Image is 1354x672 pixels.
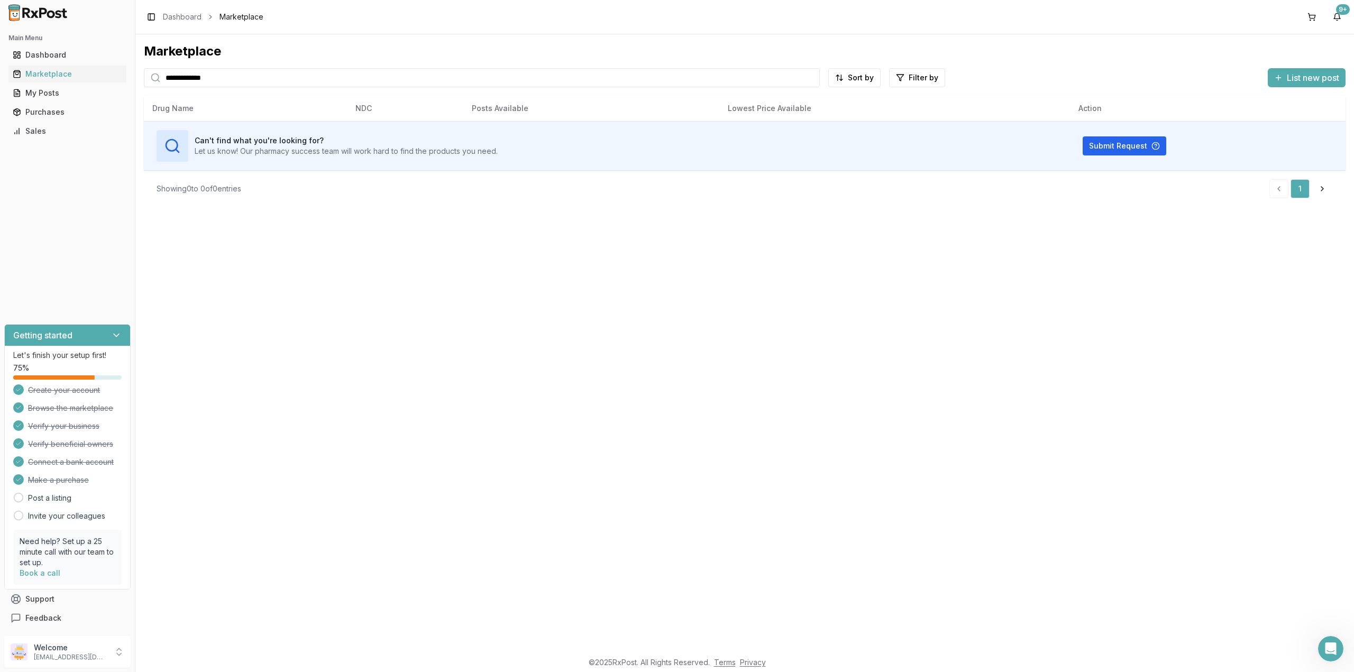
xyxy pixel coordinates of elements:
[714,658,736,667] a: Terms
[4,47,131,63] button: Dashboard
[11,643,28,660] img: User avatar
[1336,4,1350,15] div: 9+
[828,68,881,87] button: Sort by
[463,96,720,121] th: Posts Available
[4,590,131,609] button: Support
[28,475,89,485] span: Make a purchase
[13,88,122,98] div: My Posts
[163,12,263,22] nav: breadcrumb
[719,96,1070,121] th: Lowest Price Available
[195,135,498,146] h3: Can't find what you're looking for?
[28,439,113,449] span: Verify beneficial owners
[1291,179,1310,198] a: 1
[28,457,114,467] span: Connect a bank account
[347,96,463,121] th: NDC
[28,403,113,413] span: Browse the marketplace
[13,69,122,79] div: Marketplace
[4,123,131,140] button: Sales
[8,65,126,84] a: Marketplace
[1083,136,1166,155] button: Submit Request
[13,107,122,117] div: Purchases
[13,329,72,342] h3: Getting started
[889,68,945,87] button: Filter by
[8,34,126,42] h2: Main Menu
[13,126,122,136] div: Sales
[4,66,131,82] button: Marketplace
[219,12,263,22] span: Marketplace
[13,350,122,361] p: Let's finish your setup first!
[28,493,71,503] a: Post a listing
[740,658,766,667] a: Privacy
[4,609,131,628] button: Feedback
[28,511,105,521] a: Invite your colleagues
[144,43,1346,60] div: Marketplace
[1329,8,1346,25] button: 9+
[1268,73,1346,84] a: List new post
[1318,636,1343,661] iframe: Intercom live chat
[1070,96,1346,121] th: Action
[1312,179,1333,198] a: Go to next page
[8,84,126,103] a: My Posts
[157,183,241,194] div: Showing 0 to 0 of 0 entries
[195,146,498,157] p: Let us know! Our pharmacy success team will work hard to find the products you need.
[25,613,61,623] span: Feedback
[28,385,100,395] span: Create your account
[848,72,874,83] span: Sort by
[1287,71,1339,84] span: List new post
[909,72,938,83] span: Filter by
[34,653,107,661] p: [EMAIL_ADDRESS][DOMAIN_NAME]
[4,104,131,121] button: Purchases
[163,12,202,22] a: Dashboard
[8,45,126,65] a: Dashboard
[1269,179,1333,198] nav: pagination
[8,103,126,122] a: Purchases
[20,568,60,577] a: Book a call
[144,96,347,121] th: Drug Name
[34,642,107,653] p: Welcome
[13,363,29,373] span: 75 %
[1268,68,1346,87] button: List new post
[4,4,72,21] img: RxPost Logo
[8,122,126,141] a: Sales
[20,536,115,568] p: Need help? Set up a 25 minute call with our team to set up.
[13,50,122,60] div: Dashboard
[4,85,131,102] button: My Posts
[28,421,99,431] span: Verify your business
